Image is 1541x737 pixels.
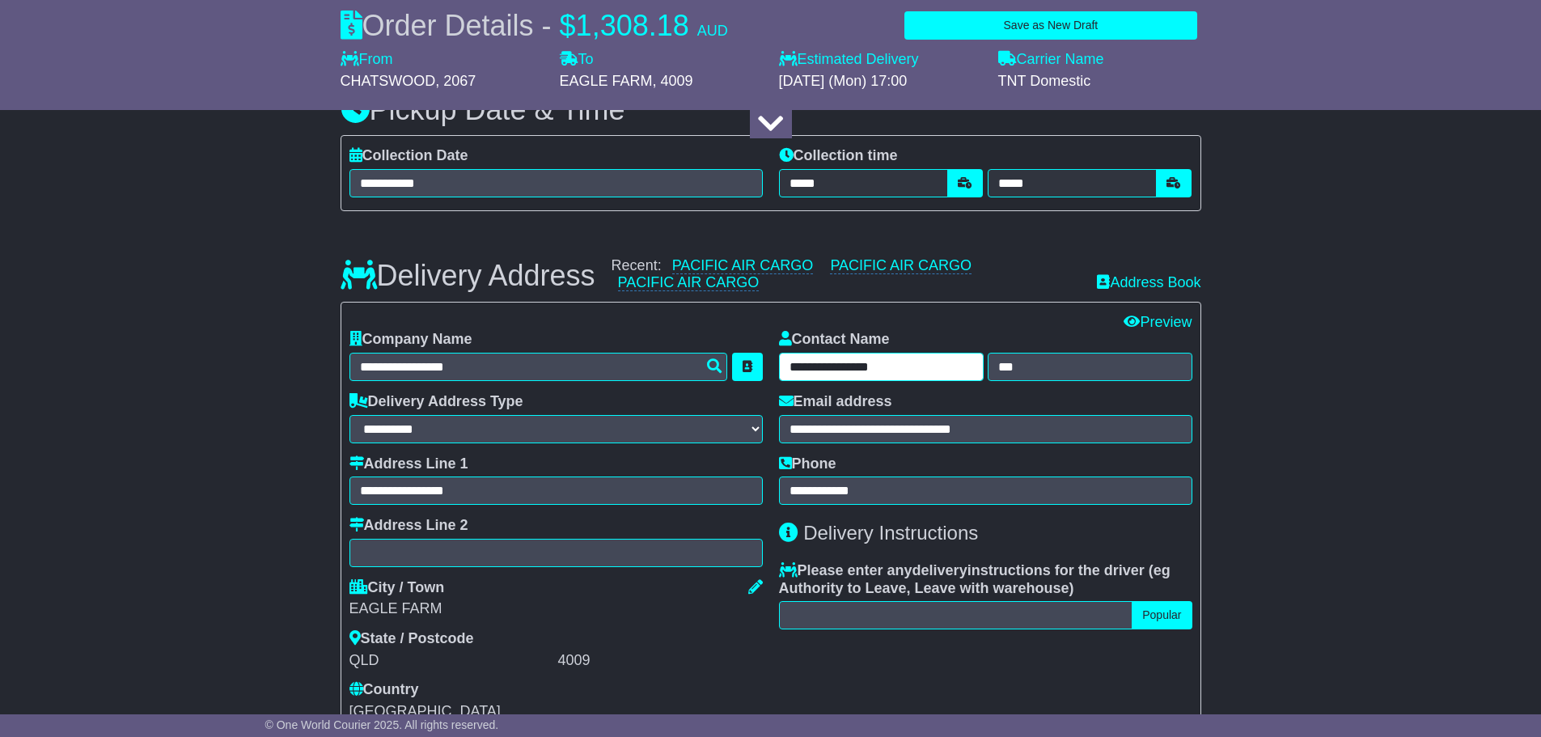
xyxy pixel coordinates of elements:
[265,718,499,731] span: © One World Courier 2025. All rights reserved.
[779,562,1192,597] label: Please enter any instructions for the driver ( )
[349,455,468,473] label: Address Line 1
[653,73,693,89] span: , 4009
[672,257,814,274] a: PACIFIC AIR CARGO
[612,257,1082,292] div: Recent:
[341,8,728,43] div: Order Details -
[998,73,1201,91] div: TNT Domestic
[779,331,890,349] label: Contact Name
[1097,274,1200,290] a: Address Book
[560,73,653,89] span: EAGLE FARM
[341,51,393,69] label: From
[349,703,501,719] span: [GEOGRAPHIC_DATA]
[349,600,763,618] div: EAGLE FARM
[779,393,892,411] label: Email address
[349,393,523,411] label: Delivery Address Type
[560,51,594,69] label: To
[904,11,1196,40] button: Save as New Draft
[349,517,468,535] label: Address Line 2
[349,147,468,165] label: Collection Date
[779,51,982,69] label: Estimated Delivery
[779,73,982,91] div: [DATE] (Mon) 17:00
[998,51,1104,69] label: Carrier Name
[618,274,760,291] a: PACIFIC AIR CARGO
[349,630,474,648] label: State / Postcode
[803,522,978,544] span: Delivery Instructions
[560,9,576,42] span: $
[341,260,595,292] h3: Delivery Address
[341,73,436,89] span: CHATSWOOD
[349,652,554,670] div: QLD
[779,147,898,165] label: Collection time
[435,73,476,89] span: , 2067
[1132,601,1192,629] button: Popular
[830,257,972,274] a: PACIFIC AIR CARGO
[779,455,836,473] label: Phone
[349,681,419,699] label: Country
[912,562,967,578] span: delivery
[558,652,763,670] div: 4009
[349,579,445,597] label: City / Town
[576,9,689,42] span: 1,308.18
[697,23,728,39] span: AUD
[779,562,1171,596] span: eg Authority to Leave, Leave with warehouse
[349,331,472,349] label: Company Name
[1124,314,1192,330] a: Preview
